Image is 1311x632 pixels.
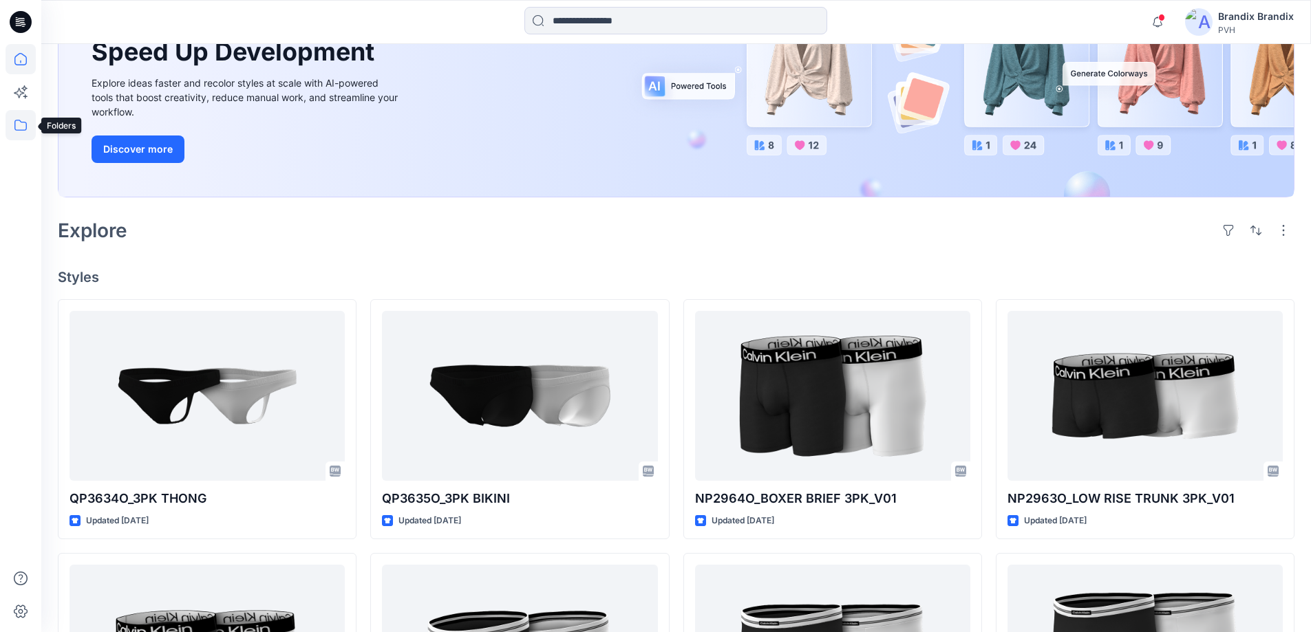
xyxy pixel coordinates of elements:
p: Updated [DATE] [1024,514,1087,528]
a: QP3634O_3PK THONG [70,311,345,481]
p: QP3634O_3PK THONG [70,489,345,508]
a: Discover more [92,135,401,163]
p: NP2964O_BOXER BRIEF 3PK_V01 [695,489,970,508]
p: NP2963O_LOW RISE TRUNK 3PK_V01 [1008,489,1283,508]
p: Updated [DATE] [86,514,149,528]
h2: Explore [58,219,127,241]
a: NP2964O_BOXER BRIEF 3PK_V01 [695,311,970,481]
h4: Styles [58,269,1294,285]
img: avatar [1185,8,1213,36]
p: Updated [DATE] [398,514,461,528]
div: PVH [1218,25,1294,35]
div: Brandix Brandix [1218,8,1294,25]
p: Updated [DATE] [712,514,774,528]
div: Explore ideas faster and recolor styles at scale with AI-powered tools that boost creativity, red... [92,76,401,119]
a: NP2963O_LOW RISE TRUNK 3PK_V01 [1008,311,1283,481]
p: QP3635O_3PK BIKINI [382,489,657,508]
a: QP3635O_3PK BIKINI [382,311,657,481]
button: Discover more [92,135,184,163]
